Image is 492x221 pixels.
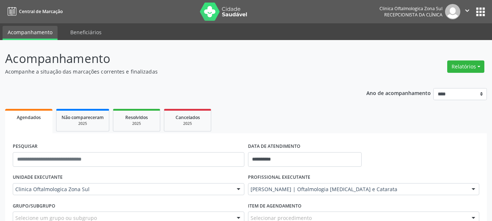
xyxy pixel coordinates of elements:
a: Acompanhamento [3,26,58,40]
div: 2025 [62,121,104,126]
p: Ano de acompanhamento [366,88,431,97]
label: UNIDADE EXECUTANTE [13,172,63,183]
span: Resolvidos [125,114,148,121]
button:  [460,4,474,19]
label: Grupo/Subgrupo [13,200,55,212]
div: 2025 [169,121,206,126]
div: 2025 [118,121,155,126]
label: Item de agendamento [248,200,302,212]
img: img [445,4,460,19]
span: Recepcionista da clínica [384,12,442,18]
span: Agendados [17,114,41,121]
span: Cancelados [176,114,200,121]
i:  [463,7,471,15]
span: Clinica Oftalmologica Zona Sul [15,186,229,193]
label: PESQUISAR [13,141,38,152]
label: DATA DE ATENDIMENTO [248,141,300,152]
div: Clinica Oftalmologica Zona Sul [379,5,442,12]
span: [PERSON_NAME] | Oftalmologia [MEDICAL_DATA] e Catarata [251,186,465,193]
label: PROFISSIONAL EXECUTANTE [248,172,310,183]
p: Acompanhamento [5,50,342,68]
span: Central de Marcação [19,8,63,15]
button: Relatórios [447,60,484,73]
a: Beneficiários [65,26,107,39]
p: Acompanhe a situação das marcações correntes e finalizadas [5,68,342,75]
span: Não compareceram [62,114,104,121]
a: Central de Marcação [5,5,63,17]
button: apps [474,5,487,18]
